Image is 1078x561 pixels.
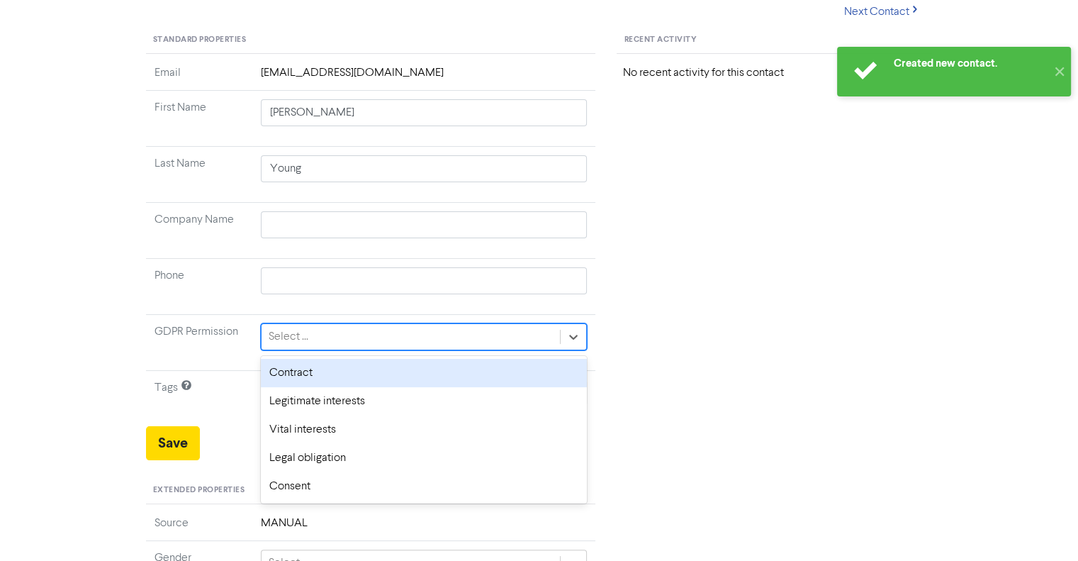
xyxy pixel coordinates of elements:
td: Last Name [146,147,252,203]
button: Save [146,426,200,460]
div: No recent activity for this contact [622,65,926,82]
td: First Name [146,91,252,147]
div: Recent Activity [617,27,932,54]
td: Email [146,65,252,91]
td: GDPR Permission [146,315,252,371]
td: Source [146,515,252,541]
div: Extended Properties [146,477,596,504]
div: Created new contact. [894,56,1046,71]
div: Contract [261,359,588,387]
div: Legitimate interests [261,387,588,416]
iframe: Chat Widget [1007,493,1078,561]
div: Legal obligation [261,444,588,472]
td: Phone [146,259,252,315]
div: Consent [261,472,588,501]
td: [EMAIL_ADDRESS][DOMAIN_NAME] [252,65,596,91]
div: Vital interests [261,416,588,444]
div: Standard Properties [146,27,596,54]
td: MANUAL [252,515,596,541]
div: Select ... [269,328,308,345]
td: Company Name [146,203,252,259]
td: Tags [146,371,252,427]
